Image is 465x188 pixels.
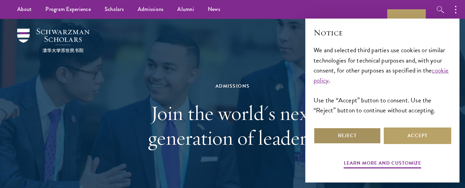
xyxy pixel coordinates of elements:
button: Accept [384,128,451,144]
img: Schwarzman Scholars [17,29,89,53]
div: Admissions [114,82,351,90]
a: cookie policy [314,65,449,85]
button: Learn more and customize [344,159,421,169]
button: Reject [314,128,381,144]
a: Apply [387,9,426,48]
h2: Notice [314,27,451,38]
div: We and selected third parties use cookies or similar technologies for technical purposes and, wit... [314,45,451,115]
h1: Join the world's next generation of leaders. [114,101,351,150]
